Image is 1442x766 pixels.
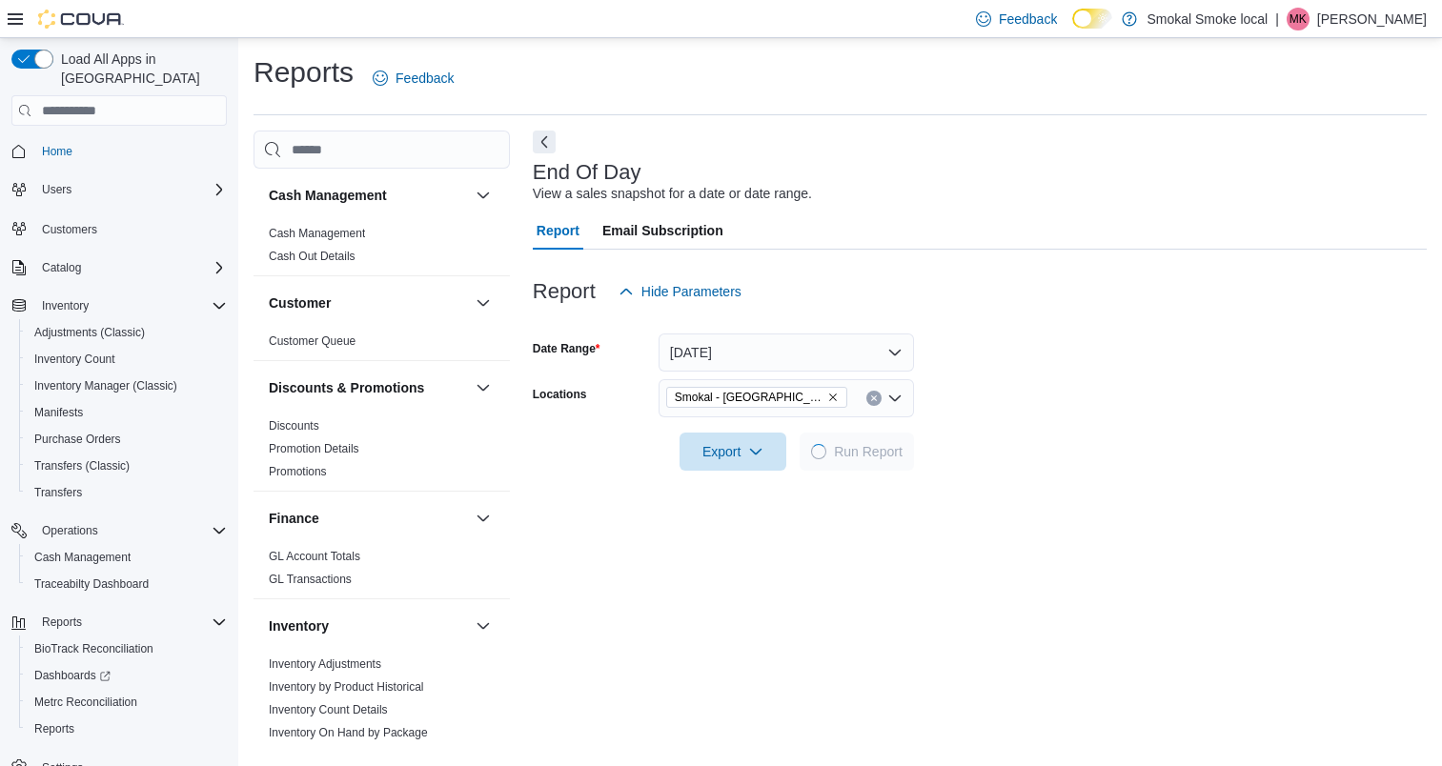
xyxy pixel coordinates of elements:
[809,442,828,461] span: Loading
[34,611,90,634] button: Reports
[34,576,149,592] span: Traceabilty Dashboard
[269,334,355,348] a: Customer Queue
[269,378,424,397] h3: Discounts & Promotions
[269,249,355,264] span: Cash Out Details
[269,656,381,672] span: Inventory Adjustments
[34,218,105,241] a: Customers
[269,702,388,717] span: Inventory Count Details
[19,571,234,597] button: Traceabilty Dashboard
[53,50,227,88] span: Load All Apps in [GEOGRAPHIC_DATA]
[396,69,454,88] span: Feedback
[27,348,227,371] span: Inventory Count
[19,544,234,571] button: Cash Management
[269,465,327,478] a: Promotions
[27,717,227,740] span: Reports
[42,222,97,237] span: Customers
[269,616,329,635] h3: Inventory
[1275,8,1279,30] p: |
[269,227,365,240] a: Cash Management
[34,325,145,340] span: Adjustments (Classic)
[34,641,153,656] span: BioTrack Reconciliation
[269,250,355,263] a: Cash Out Details
[34,294,227,317] span: Inventory
[34,140,80,163] a: Home
[19,662,234,689] a: Dashboards
[269,464,327,479] span: Promotions
[42,523,98,538] span: Operations
[641,282,741,301] span: Hide Parameters
[34,178,79,201] button: Users
[1072,9,1112,29] input: Dark Mode
[472,184,495,207] button: Cash Management
[38,10,124,29] img: Cova
[533,280,596,303] h3: Report
[34,378,177,393] span: Inventory Manager (Classic)
[533,161,641,184] h3: End Of Day
[675,388,823,407] span: Smokal - [GEOGRAPHIC_DATA]
[27,717,82,740] a: Reports
[472,376,495,399] button: Discounts & Promotions
[42,260,81,275] span: Catalog
[27,481,90,504] a: Transfers
[269,549,360,564] span: GL Account Totals
[42,298,89,313] span: Inventory
[887,391,903,406] button: Open list of options
[1287,8,1310,30] div: Mike Kennedy
[19,635,234,662] button: BioTrack Reconciliation
[34,458,130,474] span: Transfers (Classic)
[27,637,161,660] a: BioTrack Reconciliation
[19,716,234,742] button: Reports
[269,725,428,740] span: Inventory On Hand by Package
[269,418,319,433] span: Discounts
[269,679,424,695] span: Inventory by Product Historical
[269,657,381,671] a: Inventory Adjustments
[269,703,388,716] a: Inventory Count Details
[533,387,587,402] label: Locations
[27,573,156,595] a: Traceabilty Dashboard
[27,691,227,714] span: Metrc Reconciliation
[34,519,227,542] span: Operations
[27,573,227,595] span: Traceabilty Dashboard
[4,609,234,635] button: Reports
[19,689,234,716] button: Metrc Reconciliation
[27,637,227,660] span: BioTrack Reconciliation
[1290,8,1307,30] span: MK
[27,321,152,344] a: Adjustments (Classic)
[27,428,227,451] span: Purchase Orders
[269,573,352,586] a: GL Transactions
[269,293,331,312] h3: Customer
[691,433,775,471] span: Export
[365,59,461,97] a: Feedback
[42,144,72,159] span: Home
[254,53,354,91] h1: Reports
[1317,8,1427,30] p: [PERSON_NAME]
[533,131,556,153] button: Next
[34,256,89,279] button: Catalog
[4,517,234,544] button: Operations
[34,178,227,201] span: Users
[269,226,365,241] span: Cash Management
[269,509,468,528] button: Finance
[34,432,121,447] span: Purchase Orders
[834,442,903,461] span: Run Report
[472,507,495,530] button: Finance
[472,615,495,637] button: Inventory
[4,137,234,165] button: Home
[27,401,227,424] span: Manifests
[1147,8,1268,30] p: Smokal Smoke local
[27,546,227,569] span: Cash Management
[533,341,600,356] label: Date Range
[537,212,579,250] span: Report
[269,442,359,455] a: Promotion Details
[269,572,352,587] span: GL Transactions
[34,695,137,710] span: Metrc Reconciliation
[34,294,96,317] button: Inventory
[269,186,468,205] button: Cash Management
[254,222,510,275] div: Cash Management
[34,485,82,500] span: Transfers
[666,387,847,408] span: Smokal - Socorro
[269,616,468,635] button: Inventory
[27,481,227,504] span: Transfers
[27,454,137,477] a: Transfers (Classic)
[866,391,882,406] button: Clear input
